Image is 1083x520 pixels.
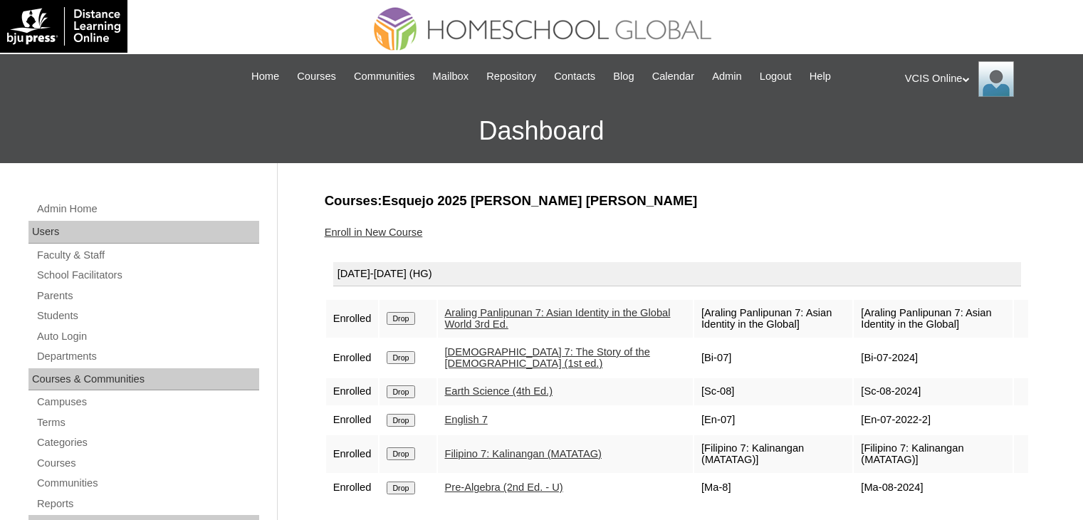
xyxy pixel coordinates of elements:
[694,378,852,405] td: [Sc-08]
[606,68,641,85] a: Blog
[854,339,1012,377] td: [Bi-07-2024]
[445,414,488,425] a: English 7
[36,307,259,325] a: Students
[297,68,336,85] span: Courses
[36,434,259,452] a: Categories
[978,61,1014,97] img: VCIS Online Admin
[326,378,379,405] td: Enrolled
[387,385,414,398] input: Drop
[433,68,469,85] span: Mailbox
[905,61,1069,97] div: VCIS Online
[36,200,259,218] a: Admin Home
[36,495,259,513] a: Reports
[387,312,414,325] input: Drop
[36,266,259,284] a: School Facilitators
[645,68,701,85] a: Calendar
[387,351,414,364] input: Drop
[854,474,1012,501] td: [Ma-08-2024]
[325,192,1030,210] h3: Courses:Esquejo 2025 [PERSON_NAME] [PERSON_NAME]
[854,300,1012,338] td: [Araling Panlipunan 7: Asian Identity in the Global]
[694,407,852,434] td: [En-07]
[36,246,259,264] a: Faculty & Staff
[694,300,852,338] td: [Araling Panlipunan 7: Asian Identity in the Global]
[426,68,476,85] a: Mailbox
[326,300,379,338] td: Enrolled
[36,454,259,472] a: Courses
[613,68,634,85] span: Blog
[244,68,286,85] a: Home
[479,68,543,85] a: Repository
[547,68,602,85] a: Contacts
[694,435,852,473] td: [Filipino 7: Kalinangan (MATATAG)]
[36,328,259,345] a: Auto Login
[354,68,415,85] span: Communities
[854,435,1012,473] td: [Filipino 7: Kalinangan (MATATAG)]
[854,407,1012,434] td: [En-07-2022-2]
[326,474,379,501] td: Enrolled
[387,482,414,494] input: Drop
[712,68,742,85] span: Admin
[36,287,259,305] a: Parents
[486,68,536,85] span: Repository
[445,448,602,459] a: Filipino 7: Kalinangan (MATATAG)
[36,414,259,432] a: Terms
[326,407,379,434] td: Enrolled
[445,482,563,493] a: Pre-Algebra (2nd Ed. - U)
[36,393,259,411] a: Campuses
[28,221,259,244] div: Users
[554,68,595,85] span: Contacts
[36,348,259,365] a: Departments
[694,339,852,377] td: [Bi-07]
[290,68,343,85] a: Courses
[7,7,120,46] img: logo-white.png
[705,68,749,85] a: Admin
[802,68,838,85] a: Help
[445,346,650,370] a: [DEMOGRAPHIC_DATA] 7: The Story of the [DEMOGRAPHIC_DATA] (1st ed.)
[445,385,553,397] a: Earth Science (4th Ed.)
[251,68,279,85] span: Home
[325,227,423,238] a: Enroll in New Course
[854,378,1012,405] td: [Sc-08-2024]
[652,68,694,85] span: Calendar
[7,99,1076,163] h3: Dashboard
[36,474,259,492] a: Communities
[810,68,831,85] span: Help
[347,68,422,85] a: Communities
[387,414,414,427] input: Drop
[445,307,671,331] a: Araling Panlipunan 7: Asian Identity in the Global World 3rd Ed.
[326,339,379,377] td: Enrolled
[753,68,799,85] a: Logout
[326,435,379,473] td: Enrolled
[760,68,792,85] span: Logout
[694,474,852,501] td: [Ma-8]
[387,447,414,460] input: Drop
[28,368,259,391] div: Courses & Communities
[333,262,1021,286] div: [DATE]-[DATE] (HG)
